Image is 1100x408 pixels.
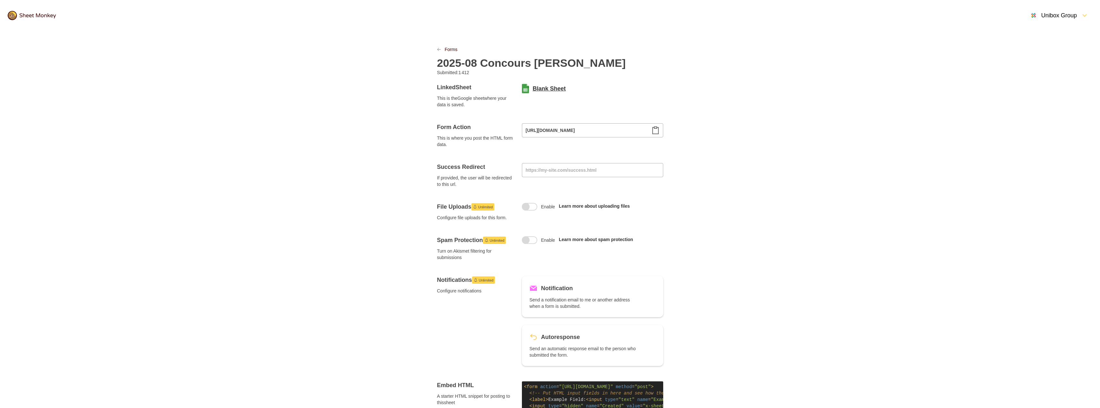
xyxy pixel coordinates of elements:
span: Configure notifications [437,288,514,294]
span: type [605,397,616,402]
svg: Revert [530,333,537,341]
h5: Notification [541,284,573,293]
p: Send a notification email to me or another address when a form is submitted. [530,297,638,309]
h4: File Uploads [437,203,514,211]
a: Learn more about spam protection [559,237,633,242]
div: Unibox Group [1030,12,1077,19]
span: < > [529,397,548,402]
svg: Launch [473,205,477,209]
span: If provided, the user will be redirected to this url. [437,175,514,187]
span: Configure file uploads for this form. [437,214,514,221]
img: logo@2x.png [8,11,56,20]
span: Unlimited [478,203,493,211]
span: form [527,384,538,389]
p: Submitted: 1 412 [437,69,545,76]
span: A starter HTML snippet for posting to this sheet [437,393,514,406]
h4: Embed HTML [437,381,514,389]
svg: LinkPrevious [437,48,441,51]
a: Forms [445,46,458,53]
span: < = = /> [586,397,724,402]
span: action [540,384,556,389]
button: Open Menu [1026,8,1092,23]
span: Unlimited [479,276,494,284]
span: "text" [619,397,635,402]
span: "post" [635,384,651,389]
input: https://my-site.com/success.html [522,163,663,177]
span: Unlimited [490,237,505,244]
span: Turn on Akismet filtering for submissions [437,248,514,261]
svg: Launch [485,238,488,242]
a: Blank Sheet [533,85,566,92]
span: <!-- Put HTML input fields in here and see how they fill up your sheet --> [529,391,729,396]
p: Send an automatic response email to the person who submitted the form. [530,345,638,358]
h4: Linked Sheet [437,83,514,91]
span: Enable [541,237,555,243]
svg: Mail [530,284,537,292]
span: Enable [541,204,555,210]
span: This is where you post the HTML form data. [437,135,514,148]
span: method [616,384,632,389]
span: "[URL][DOMAIN_NAME]" [559,384,613,389]
svg: FormDown [1081,12,1088,19]
svg: Clipboard [652,126,659,134]
a: Learn more about uploading files [559,204,630,209]
span: This is the Google sheet where your data is saved. [437,95,514,108]
h5: Autoresponse [541,333,580,342]
h4: Spam Protection [437,236,514,244]
span: < = = > [524,384,654,389]
h4: Notifications [437,276,514,284]
h2: 2025-08 Concours [PERSON_NAME] [437,56,626,69]
svg: Launch [474,278,478,282]
h4: Success Redirect [437,163,514,171]
span: input [589,397,602,402]
span: label [532,397,546,402]
span: name [637,397,648,402]
h4: Form Action [437,123,514,131]
span: "Example Header" [651,397,694,402]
